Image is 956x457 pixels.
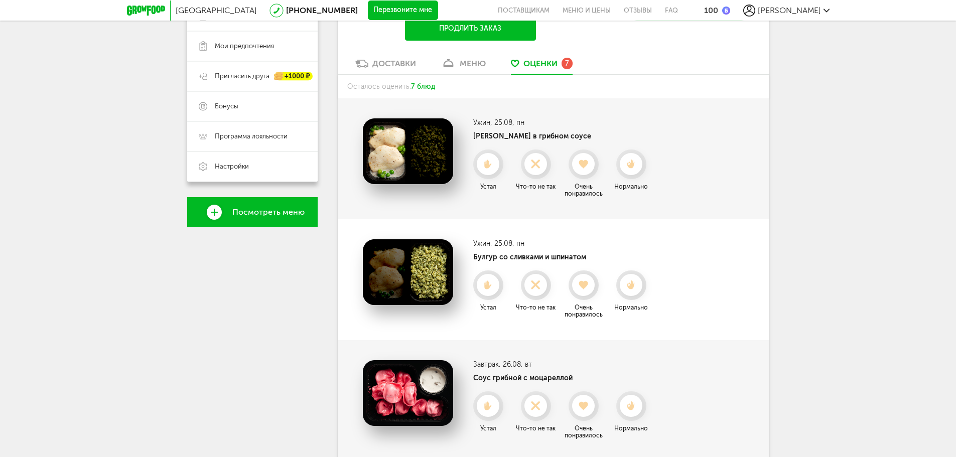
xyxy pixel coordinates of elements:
[609,183,654,190] div: Нормально
[187,91,318,121] a: Бонусы
[490,118,524,127] span: , 25.08, пн
[460,59,486,68] div: меню
[436,58,491,74] a: меню
[405,17,535,41] button: Продлить заказ
[513,183,559,190] div: Что-то не так
[368,1,438,21] button: Перезвоните мне
[506,58,578,74] a: Оценки 7
[466,304,511,311] div: Устал
[187,151,318,182] a: Настройки
[490,239,524,248] span: , 25.08, пн
[215,102,238,111] span: Бонусы
[215,132,288,141] span: Программа лояльности
[523,59,558,68] span: Оценки
[363,118,453,184] img: Курица в грибном соусе
[466,425,511,432] div: Устал
[609,425,654,432] div: Нормально
[473,118,654,127] h3: Ужин
[215,162,249,171] span: Настройки
[609,304,654,311] div: Нормально
[473,253,654,261] h4: Булгур со сливками и шпинатом
[350,58,421,74] a: Доставки
[232,208,305,217] span: Посмотреть меню
[275,72,313,81] div: +1000 ₽
[187,121,318,151] a: Программа лояльности
[215,42,274,51] span: Мои предпочтения
[372,59,416,68] div: Доставки
[187,197,318,227] a: Посмотреть меню
[561,304,606,318] div: Очень понравилось
[215,72,269,81] span: Пригласить друга
[286,6,358,15] a: [PHONE_NUMBER]
[363,360,453,426] img: Соус грибной с моцареллой
[473,239,654,248] h3: Ужин
[187,61,318,91] a: Пригласить друга +1000 ₽
[561,183,606,197] div: Очень понравилось
[704,6,718,15] div: 100
[499,360,532,369] span: , 26.08, вт
[758,6,821,15] span: [PERSON_NAME]
[187,31,318,61] a: Мои предпочтения
[466,183,511,190] div: Устал
[338,75,769,98] div: Осталось оценить:
[562,58,573,69] div: 7
[411,82,435,91] span: 7 блюд
[722,7,730,15] img: bonus_b.cdccf46.png
[473,132,654,140] h4: [PERSON_NAME] в грибном соусе
[176,6,257,15] span: [GEOGRAPHIC_DATA]
[513,425,559,432] div: Что-то не так
[363,239,453,305] img: Булгур со сливками и шпинатом
[473,374,654,382] h4: Соус грибной с моцареллой
[513,304,559,311] div: Что-то не так
[473,360,654,369] h3: Завтрак
[561,425,606,439] div: Очень понравилось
